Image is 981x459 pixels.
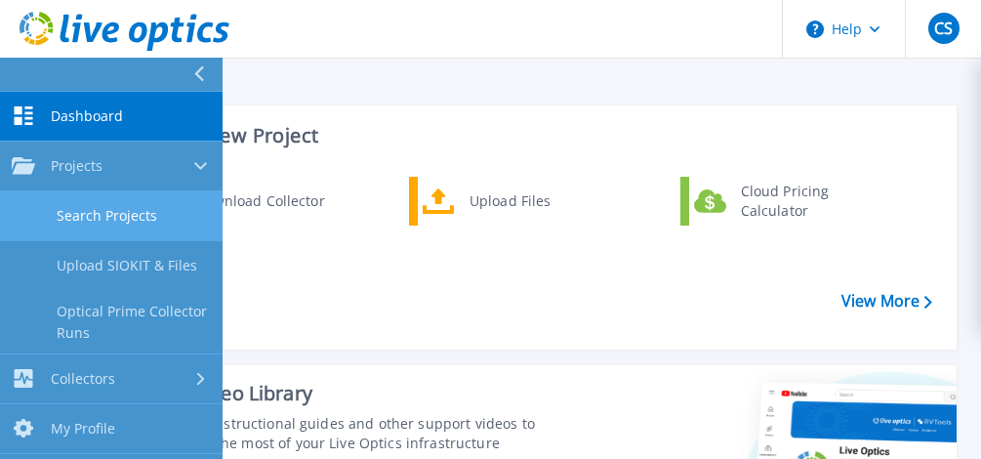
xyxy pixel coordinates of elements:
a: Upload Files [409,177,609,226]
div: Download Collector [185,182,333,221]
div: Support Video Library [114,381,557,406]
span: Dashboard [51,107,123,125]
span: My Profile [51,420,115,438]
div: Upload Files [460,182,604,221]
span: Collectors [51,370,115,388]
a: Cloud Pricing Calculator [680,177,880,226]
a: Download Collector [138,177,338,226]
span: Projects [51,157,102,175]
span: CS [934,21,953,36]
div: Cloud Pricing Calculator [731,182,876,221]
h3: Start a New Project [139,125,931,146]
a: View More [841,292,932,311]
